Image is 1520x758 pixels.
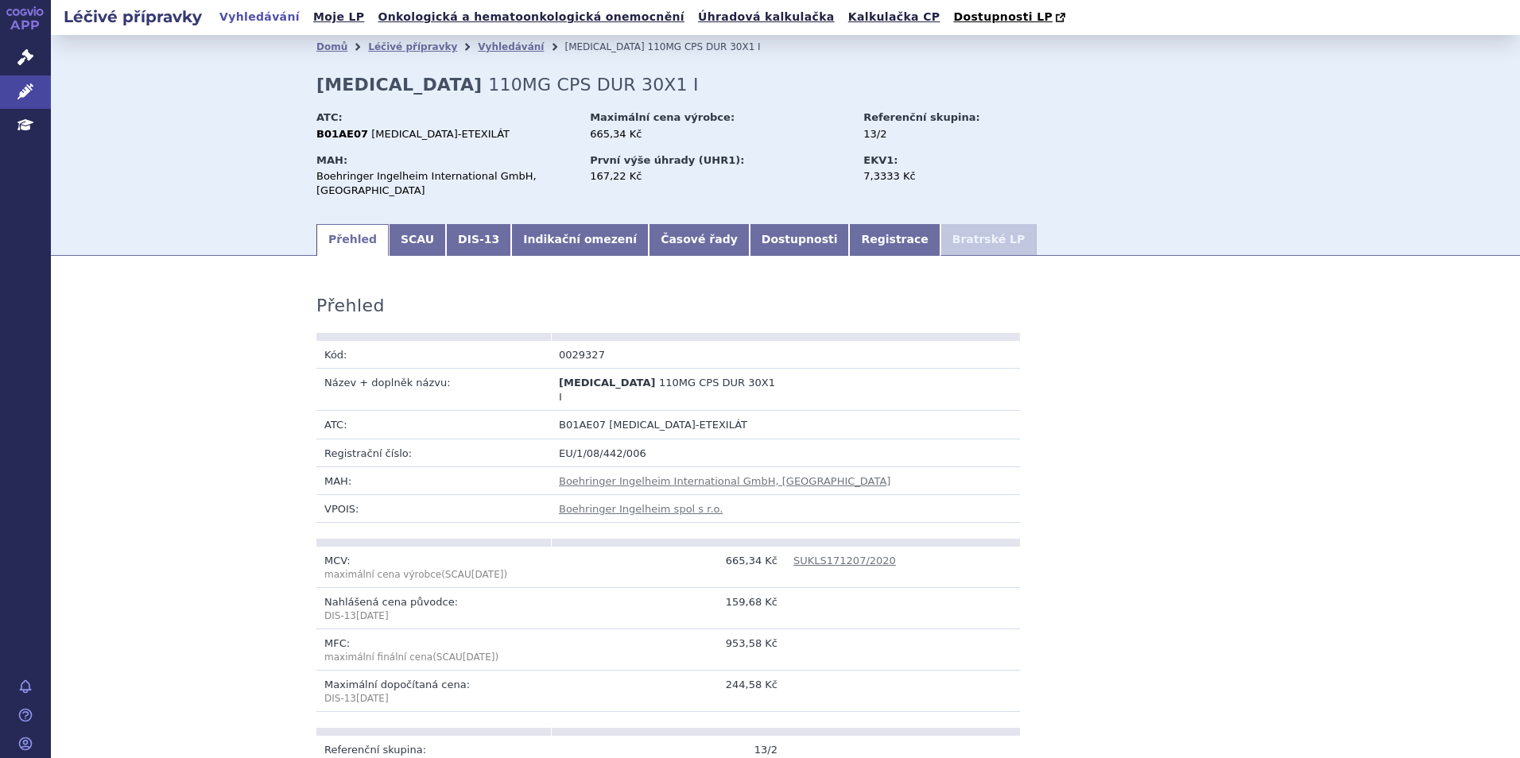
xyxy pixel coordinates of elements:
[324,569,441,580] span: maximální cena výrobce
[590,154,744,166] strong: První výše úhrady (UHR1):
[559,377,655,389] span: [MEDICAL_DATA]
[368,41,457,52] a: Léčivé přípravky
[316,75,482,95] strong: [MEDICAL_DATA]
[590,169,848,184] div: 167,22 Kč
[793,555,896,567] a: SUKLS171207/2020
[551,671,785,712] td: 244,58 Kč
[373,6,689,28] a: Onkologická a hematoonkologická onemocnění
[316,466,551,494] td: MAH:
[511,224,649,256] a: Indikační omezení
[316,111,343,123] strong: ATC:
[316,629,551,671] td: MFC:
[863,111,979,123] strong: Referenční skupina:
[564,41,644,52] span: [MEDICAL_DATA]
[590,127,848,141] div: 665,34 Kč
[316,547,551,588] td: MCV:
[471,569,504,580] span: [DATE]
[551,547,785,588] td: 665,34 Kč
[863,127,1042,141] div: 13/2
[649,224,750,256] a: Časové řady
[693,6,839,28] a: Úhradová kalkulačka
[551,588,785,629] td: 159,68 Kč
[316,588,551,629] td: Nahlášená cena původce:
[551,629,785,671] td: 953,58 Kč
[590,111,735,123] strong: Maximální cena výrobce:
[308,6,369,28] a: Moje LP
[446,224,511,256] a: DIS-13
[478,41,544,52] a: Vyhledávání
[849,224,940,256] a: Registrace
[551,341,785,369] td: 0029327
[316,369,551,411] td: Název + doplněk názvu:
[316,296,385,316] h3: Přehled
[463,652,495,663] span: [DATE]
[559,475,890,487] a: Boehringer Ingelheim International GmbH, [GEOGRAPHIC_DATA]
[559,503,723,515] a: Boehringer Ingelheim spol s r.o.
[953,10,1053,23] span: Dostupnosti LP
[371,128,510,140] span: [MEDICAL_DATA]-ETEXILÁT
[948,6,1073,29] a: Dostupnosti LP
[863,154,898,166] strong: EKV1:
[750,224,850,256] a: Dostupnosti
[389,224,446,256] a: SCAU
[488,75,698,95] span: 110MG CPS DUR 30X1 I
[316,341,551,369] td: Kód:
[356,693,389,704] span: [DATE]
[316,41,347,52] a: Domů
[609,419,747,431] span: [MEDICAL_DATA]-ETEXILÁT
[324,692,543,706] p: DIS-13
[51,6,215,28] h2: Léčivé přípravky
[316,169,575,198] div: Boehringer Ingelheim International GmbH, [GEOGRAPHIC_DATA]
[316,439,551,466] td: Registrační číslo:
[316,128,368,140] strong: B01AE07
[316,495,551,523] td: VPOIS:
[215,6,304,28] a: Vyhledávání
[324,569,507,580] span: (SCAU )
[648,41,761,52] span: 110MG CPS DUR 30X1 I
[316,224,389,256] a: Přehled
[324,651,543,664] p: maximální finální cena
[843,6,945,28] a: Kalkulačka CP
[316,154,347,166] strong: MAH:
[551,439,1020,466] td: EU/1/08/442/006
[559,419,606,431] span: B01AE07
[863,169,1042,184] div: 7,3333 Kč
[316,411,551,439] td: ATC:
[316,671,551,712] td: Maximální dopočítaná cena:
[432,652,498,663] span: (SCAU )
[559,377,775,403] span: 110MG CPS DUR 30X1 I
[324,609,543,623] p: DIS-13
[356,610,389,621] span: [DATE]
